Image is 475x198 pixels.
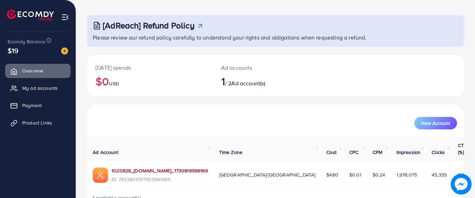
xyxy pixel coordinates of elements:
[432,149,445,156] span: Clicks
[5,98,70,112] a: Payment
[8,45,18,55] span: $19
[8,38,45,45] span: Ecomdy Balance
[93,33,460,42] p: Please review our refund policy carefully to understand your rights and obligations when requesti...
[22,102,42,109] span: Payment
[61,48,68,54] img: image
[219,171,316,178] span: [GEOGRAPHIC_DATA]/[GEOGRAPHIC_DATA]
[396,171,417,178] span: 1,978,075
[5,116,70,130] a: Product Links
[349,171,361,178] span: $0.01
[326,171,338,178] span: $480
[221,75,299,88] h2: / 2
[458,142,467,156] span: CTR (%)
[22,119,52,126] span: Product Links
[432,171,447,178] span: 45,355
[5,81,70,95] a: My ad accounts
[103,20,194,31] h3: [AdReach] Refund Policy
[349,149,358,156] span: CPC
[95,63,205,72] p: [DATE] spends
[421,121,450,126] span: New Account
[93,149,118,156] span: Ad Account
[221,73,225,89] span: 1
[373,149,382,156] span: CPM
[414,117,457,129] button: New Account
[93,167,108,183] img: ic-ads-acc.e4c84228.svg
[22,67,43,74] span: Overview
[219,149,242,156] span: Time Zone
[111,167,208,174] a: 1020828_[DOMAIN_NAME]_1730816566166
[451,174,472,195] img: image
[221,63,299,72] p: Ad accounts
[61,13,69,21] img: menu
[95,75,205,88] h2: $0
[231,79,265,87] span: Ad account(s)
[373,171,385,178] span: $0.24
[396,149,420,156] span: Impression
[326,149,336,156] span: Cost
[458,171,468,178] span: 2.29
[22,85,58,92] span: My ad accounts
[111,176,208,183] span: ID: 7433800517953961985
[5,64,70,78] a: Overview
[109,80,119,87] span: USD
[7,10,54,20] img: logo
